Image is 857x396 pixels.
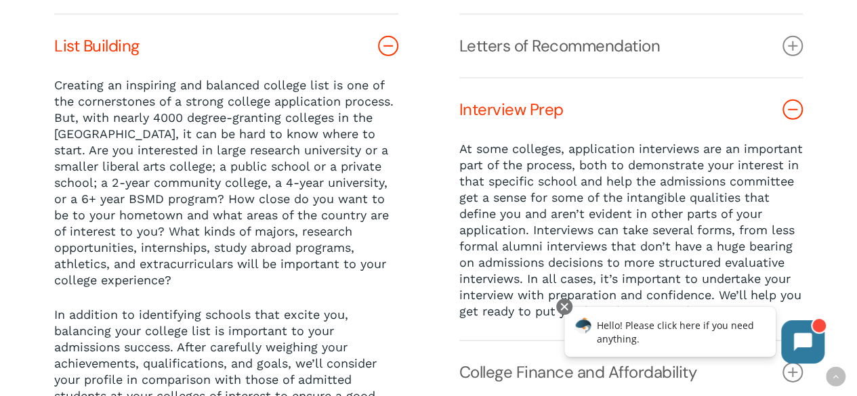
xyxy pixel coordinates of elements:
p: Creating an inspiring and balanced college list is one of the cornerstones of a strong college ap... [54,77,398,307]
a: Interview Prep [459,79,803,141]
iframe: Chatbot [550,296,838,377]
p: At some colleges, application interviews are an important part of the process, both to demonstrat... [459,141,803,320]
a: List Building [54,15,398,77]
a: Letters of Recommendation [459,15,803,77]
